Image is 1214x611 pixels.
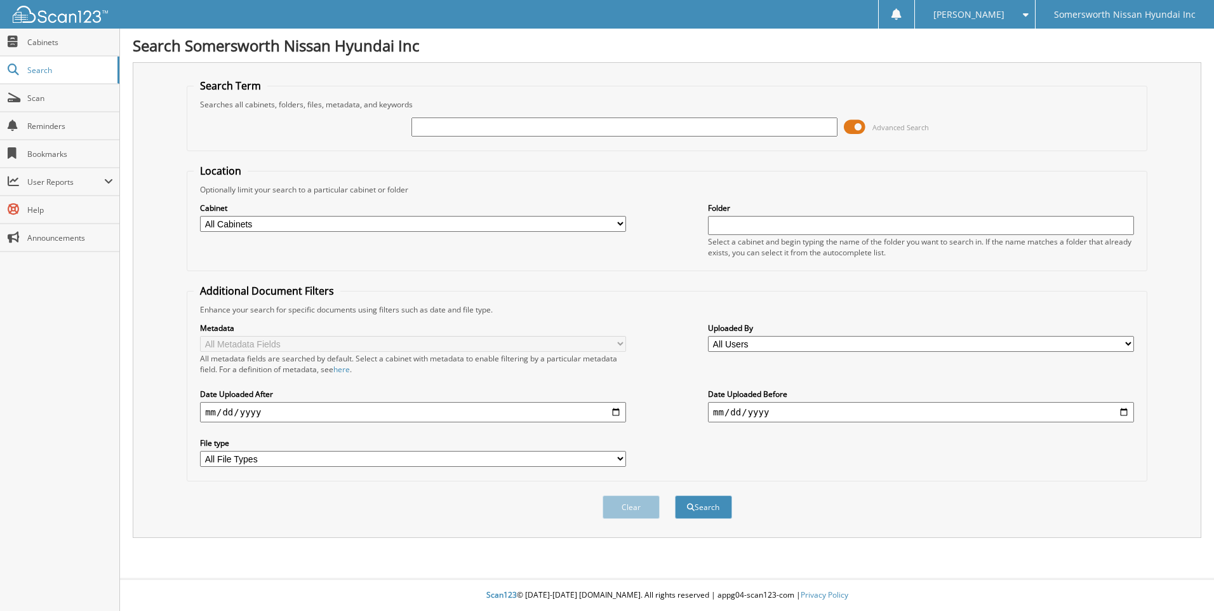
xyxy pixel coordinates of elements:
[708,323,1134,333] label: Uploaded By
[27,121,113,131] span: Reminders
[133,35,1201,56] h1: Search Somersworth Nissan Hyundai Inc
[1054,11,1196,18] span: Somersworth Nissan Hyundai Inc
[675,495,732,519] button: Search
[27,93,113,104] span: Scan
[708,236,1134,258] div: Select a cabinet and begin typing the name of the folder you want to search in. If the name match...
[933,11,1004,18] span: [PERSON_NAME]
[27,232,113,243] span: Announcements
[13,6,108,23] img: scan123-logo-white.svg
[194,79,267,93] legend: Search Term
[200,402,626,422] input: start
[603,495,660,519] button: Clear
[194,164,248,178] legend: Location
[194,284,340,298] legend: Additional Document Filters
[801,589,848,600] a: Privacy Policy
[1151,550,1214,611] iframe: Chat Widget
[27,177,104,187] span: User Reports
[708,389,1134,399] label: Date Uploaded Before
[708,203,1134,213] label: Folder
[27,149,113,159] span: Bookmarks
[27,205,113,215] span: Help
[27,65,111,76] span: Search
[708,402,1134,422] input: end
[200,389,626,399] label: Date Uploaded After
[200,438,626,448] label: File type
[872,123,929,132] span: Advanced Search
[333,364,350,375] a: here
[120,580,1214,611] div: © [DATE]-[DATE] [DOMAIN_NAME]. All rights reserved | appg04-scan123-com |
[194,304,1140,315] div: Enhance your search for specific documents using filters such as date and file type.
[200,323,626,333] label: Metadata
[200,203,626,213] label: Cabinet
[27,37,113,48] span: Cabinets
[194,99,1140,110] div: Searches all cabinets, folders, files, metadata, and keywords
[486,589,517,600] span: Scan123
[194,184,1140,195] div: Optionally limit your search to a particular cabinet or folder
[200,353,626,375] div: All metadata fields are searched by default. Select a cabinet with metadata to enable filtering b...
